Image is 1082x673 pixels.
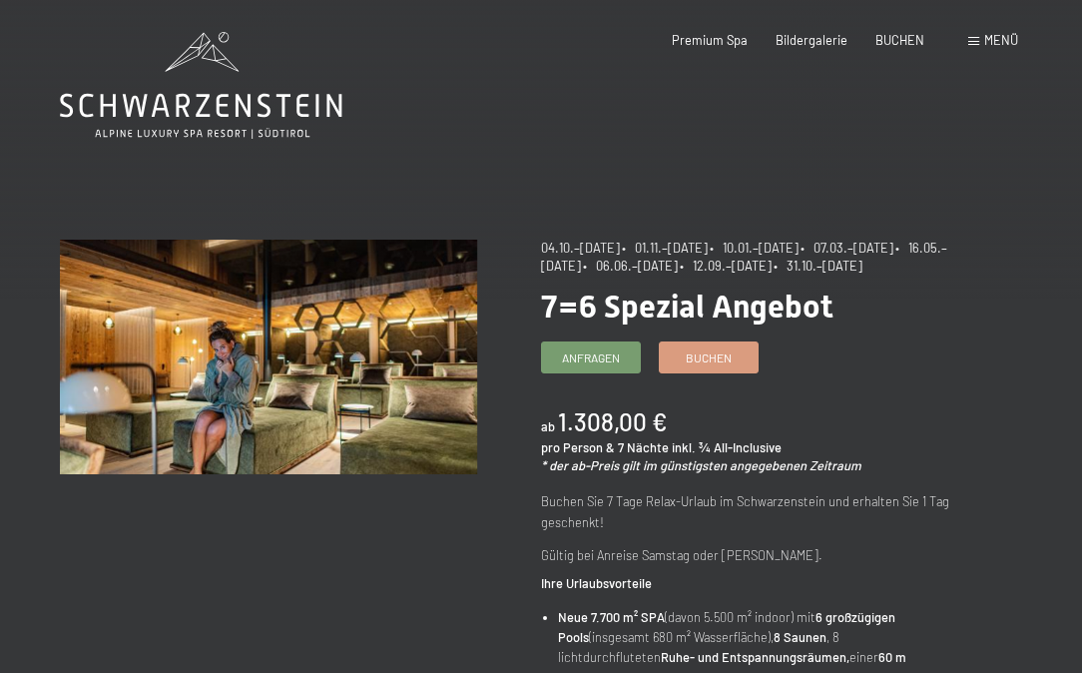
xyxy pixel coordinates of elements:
a: Bildergalerie [776,32,847,48]
strong: Ruhe- und Entspannungsräumen, [661,649,849,665]
span: • 01.11.–[DATE] [622,240,708,256]
span: ab [541,418,555,434]
strong: Ihre Urlaubsvorteile [541,575,652,591]
a: BUCHEN [875,32,924,48]
a: Buchen [660,342,758,372]
span: • 07.03.–[DATE] [801,240,893,256]
span: • 10.01.–[DATE] [710,240,799,256]
span: 7 Nächte [618,439,669,455]
span: • 12.09.–[DATE] [680,258,772,274]
span: 04.10.–[DATE] [541,240,620,256]
b: 1.308,00 € [558,407,667,436]
strong: 6 großzügigen Pools [558,609,895,645]
span: Buchen [686,349,732,366]
strong: Neue 7.700 m² SPA [558,609,665,625]
span: 7=6 Spezial Angebot [541,288,833,326]
strong: 8 Saunen [774,629,826,645]
span: Anfragen [562,349,620,366]
a: Anfragen [542,342,640,372]
span: pro Person & [541,439,615,455]
a: Premium Spa [672,32,748,48]
span: inkl. ¾ All-Inclusive [672,439,782,455]
em: * der ab-Preis gilt im günstigsten angegebenen Zeitraum [541,457,861,473]
p: Gültig bei Anreise Samstag oder [PERSON_NAME]. [541,545,958,565]
p: Buchen Sie 7 Tage Relax-Urlaub im Schwarzenstein und erhalten Sie 1 Tag geschenkt! [541,491,958,532]
span: Menü [984,32,1018,48]
span: • 06.06.–[DATE] [583,258,678,274]
span: • 16.05.–[DATE] [541,240,947,274]
span: • 31.10.–[DATE] [774,258,862,274]
img: 7=6 Spezial Angebot [60,240,477,474]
